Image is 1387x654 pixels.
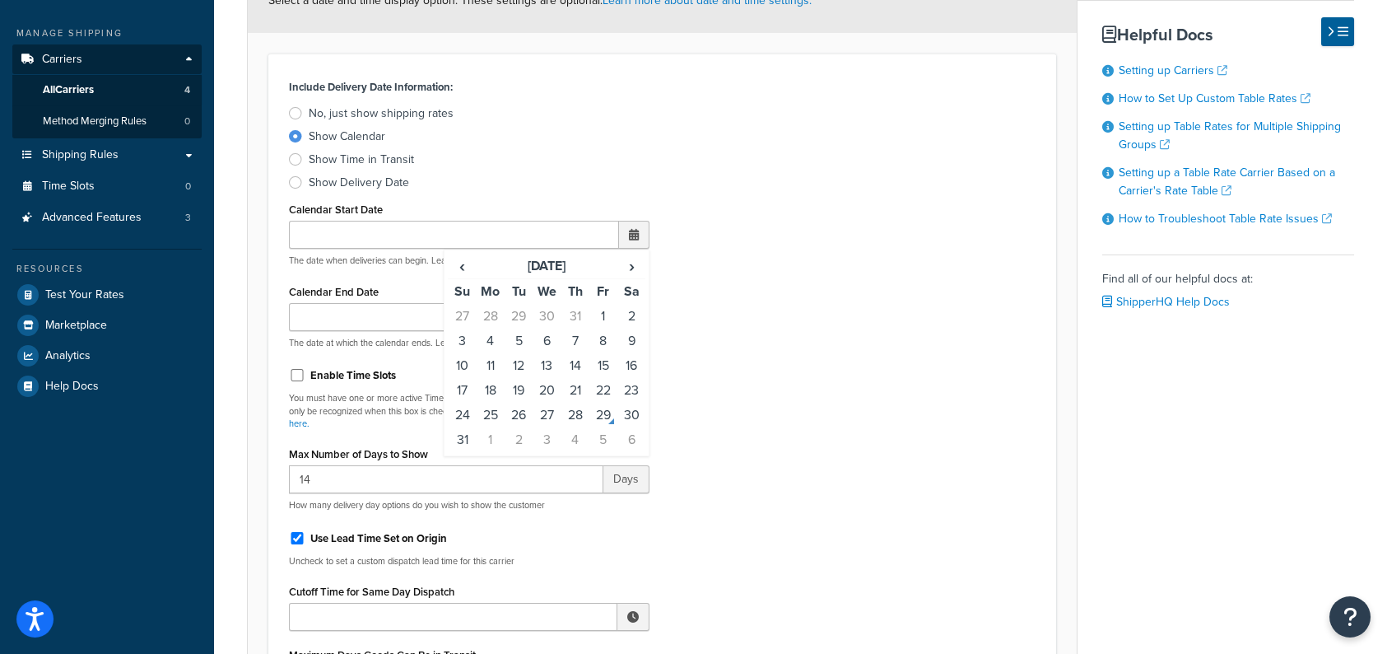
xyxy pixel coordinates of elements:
[42,211,142,225] span: Advanced Features
[289,255,649,267] p: The date when deliveries can begin. Leave empty for all dates from [DATE]
[477,403,505,427] td: 25
[561,378,589,403] td: 21
[505,378,533,403] td: 19
[505,427,533,452] td: 2
[505,403,533,427] td: 26
[12,371,202,401] a: Help Docs
[505,304,533,329] td: 29
[45,349,91,363] span: Analytics
[561,329,589,353] td: 7
[533,329,561,353] td: 6
[533,353,561,378] td: 13
[1119,90,1310,107] a: How to Set Up Custom Table Rates
[12,203,202,233] li: Advanced Features
[448,403,476,427] td: 24
[1119,164,1335,199] a: Setting up a Table Rate Carrier Based on a Carrier's Rate Table
[289,392,649,430] p: You must have one or more active Time Slots applied to this carrier. Time slot settings will only...
[561,353,589,378] td: 14
[603,465,649,493] span: Days
[477,353,505,378] td: 11
[617,304,645,329] td: 2
[561,403,589,427] td: 28
[617,279,645,305] th: Sa
[448,427,476,452] td: 31
[561,304,589,329] td: 31
[289,404,645,430] a: Set available days and pickup or delivery times here.
[1102,293,1230,311] a: ShipperHQ Help Docs
[505,353,533,378] td: 12
[42,180,95,194] span: Time Slots
[448,304,476,329] td: 27
[618,255,645,278] span: ›
[42,148,119,162] span: Shipping Rules
[289,337,649,349] p: The date at which the calendar ends. Leave empty for all dates
[477,378,505,403] td: 18
[12,44,202,138] li: Carriers
[12,341,202,371] li: Analytics
[289,286,379,298] label: Calendar End Date
[589,427,617,452] td: 5
[12,140,202,171] a: Shipping Rules
[1102,26,1354,44] h3: Helpful Docs
[185,180,191,194] span: 0
[448,353,476,378] td: 10
[1329,596,1371,638] button: Open Resource Center
[533,304,561,329] td: 30
[12,171,202,202] li: Time Slots
[184,83,190,97] span: 4
[289,448,428,460] label: Max Number of Days to Show
[42,53,82,67] span: Carriers
[309,175,409,191] div: Show Delivery Date
[12,171,202,202] a: Time Slots0
[1321,17,1354,46] button: Hide Help Docs
[289,76,453,99] label: Include Delivery Date Information:
[617,403,645,427] td: 30
[289,586,454,598] label: Cutoff Time for Same Day Dispatch
[477,427,505,452] td: 1
[448,279,476,305] th: Su
[184,114,190,128] span: 0
[449,255,475,278] span: ‹
[589,378,617,403] td: 22
[589,304,617,329] td: 1
[617,427,645,452] td: 6
[1102,255,1354,314] div: Find all of our helpful docs at:
[12,75,202,105] a: AllCarriers4
[533,279,561,305] th: We
[589,403,617,427] td: 29
[617,329,645,353] td: 9
[289,203,383,216] label: Calendar Start Date
[289,555,649,568] p: Uncheck to set a custom dispatch lead time for this carrier
[309,105,454,122] div: No, just show shipping rates
[505,329,533,353] td: 5
[448,378,476,403] td: 17
[589,353,617,378] td: 15
[309,152,414,168] div: Show Time in Transit
[589,279,617,305] th: Fr
[533,378,561,403] td: 20
[45,319,107,333] span: Marketplace
[12,311,202,340] a: Marketplace
[12,26,202,40] div: Manage Shipping
[561,279,589,305] th: Th
[617,378,645,403] td: 23
[12,44,202,75] a: Carriers
[185,211,191,225] span: 3
[477,279,505,305] th: Mo
[1119,210,1332,227] a: How to Troubleshoot Table Rate Issues
[1119,62,1227,79] a: Setting up Carriers
[505,279,533,305] th: Tu
[477,329,505,353] td: 4
[45,380,99,394] span: Help Docs
[12,203,202,233] a: Advanced Features3
[477,254,617,279] th: [DATE]
[310,531,447,546] label: Use Lead Time Set on Origin
[289,499,649,512] p: How many delivery day options do you wish to show the customer
[12,280,202,310] a: Test Your Rates
[12,106,202,137] a: Method Merging Rules0
[477,304,505,329] td: 28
